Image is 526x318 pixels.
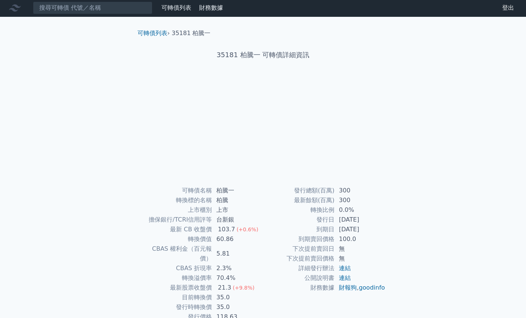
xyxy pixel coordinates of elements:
[212,215,263,225] td: 台新銀
[212,186,263,195] td: 柏騰一
[140,273,212,283] td: 轉換溢價率
[334,283,386,293] td: ,
[334,254,386,263] td: 無
[140,263,212,273] td: CBAS 折現率
[137,30,167,37] a: 可轉債列表
[263,234,334,244] td: 到期賣回價格
[263,244,334,254] td: 下次提前賣回日
[212,244,263,263] td: 5.81
[212,263,263,273] td: 2.3%
[212,195,263,205] td: 柏騰
[359,284,385,291] a: goodinfo
[334,234,386,244] td: 100.0
[334,195,386,205] td: 300
[33,1,152,14] input: 搜尋可轉債 代號／名稱
[212,293,263,302] td: 35.0
[236,226,258,232] span: (+0.6%)
[212,273,263,283] td: 70.4%
[339,265,351,272] a: 連結
[263,283,334,293] td: 財務數據
[131,50,394,60] h1: 35181 柏騰一 可轉債詳細資訊
[263,186,334,195] td: 發行總額(百萬)
[199,4,223,11] a: 財務數據
[263,225,334,234] td: 到期日
[137,29,170,38] li: ›
[263,205,334,215] td: 轉換比例
[334,205,386,215] td: 0.0%
[263,263,334,273] td: 詳細發行辦法
[334,215,386,225] td: [DATE]
[263,273,334,283] td: 公開說明書
[212,234,263,244] td: 60.86
[263,195,334,205] td: 最新餘額(百萬)
[263,215,334,225] td: 發行日
[212,205,263,215] td: 上市
[334,225,386,234] td: [DATE]
[172,29,211,38] li: 35181 柏騰一
[140,283,212,293] td: 最新股票收盤價
[140,186,212,195] td: 可轉債名稱
[140,195,212,205] td: 轉換標的名稱
[140,234,212,244] td: 轉換價值
[216,283,233,293] div: 21.3
[339,284,357,291] a: 財報狗
[140,244,212,263] td: CBAS 權利金（百元報價）
[339,274,351,281] a: 連結
[161,4,191,11] a: 可轉債列表
[140,302,212,312] td: 發行時轉換價
[496,2,520,14] a: 登出
[216,225,236,234] div: 103.7
[140,293,212,302] td: 目前轉換價
[263,254,334,263] td: 下次提前賣回價格
[334,186,386,195] td: 300
[140,205,212,215] td: 上市櫃別
[334,244,386,254] td: 無
[233,285,254,291] span: (+9.8%)
[140,225,212,234] td: 最新 CB 收盤價
[140,215,212,225] td: 擔保銀行/TCRI信用評等
[212,302,263,312] td: 35.0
